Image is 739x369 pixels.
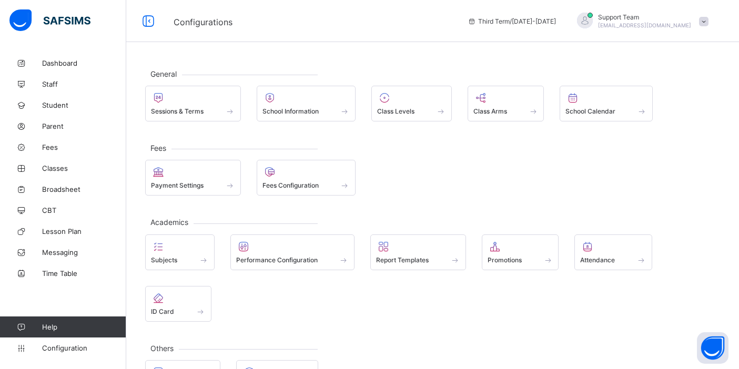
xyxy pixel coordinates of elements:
[580,256,615,264] span: Attendance
[145,234,215,270] div: Subjects
[488,256,522,264] span: Promotions
[151,181,204,189] span: Payment Settings
[42,80,126,88] span: Staff
[145,160,241,196] div: Payment Settings
[257,160,356,196] div: Fees Configuration
[230,234,355,270] div: Performance Configuration
[42,143,126,151] span: Fees
[42,323,126,331] span: Help
[42,101,126,109] span: Student
[697,332,728,364] button: Open asap
[145,143,171,152] span: Fees
[574,234,652,270] div: Attendance
[598,13,691,21] span: Support Team
[370,234,466,270] div: Report Templates
[376,256,429,264] span: Report Templates
[42,269,126,278] span: Time Table
[42,164,126,172] span: Classes
[145,344,179,353] span: Others
[482,234,559,270] div: Promotions
[145,69,182,78] span: General
[42,59,126,67] span: Dashboard
[566,13,714,30] div: SupportTeam
[145,286,211,322] div: ID Card
[42,206,126,214] span: CBT
[174,17,232,27] span: Configurations
[598,22,691,28] span: [EMAIL_ADDRESS][DOMAIN_NAME]
[468,86,544,121] div: Class Arms
[42,248,126,257] span: Messaging
[468,17,556,25] span: session/term information
[565,107,615,115] span: School Calendar
[42,122,126,130] span: Parent
[560,86,653,121] div: School Calendar
[371,86,452,121] div: Class Levels
[257,86,356,121] div: School Information
[262,107,319,115] span: School Information
[151,307,174,315] span: ID Card
[42,185,126,193] span: Broadsheet
[145,86,241,121] div: Sessions & Terms
[151,107,204,115] span: Sessions & Terms
[262,181,319,189] span: Fees Configuration
[473,107,507,115] span: Class Arms
[145,218,194,227] span: Academics
[42,227,126,235] span: Lesson Plan
[236,256,318,264] span: Performance Configuration
[9,9,90,32] img: safsims
[42,344,126,352] span: Configuration
[151,256,177,264] span: Subjects
[377,107,414,115] span: Class Levels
